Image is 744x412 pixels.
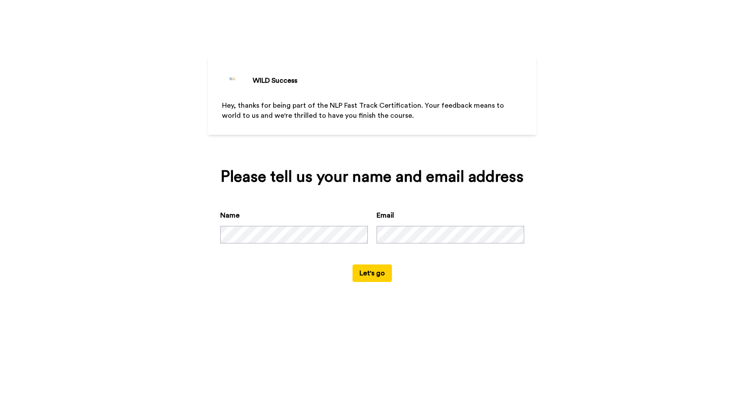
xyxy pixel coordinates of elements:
[353,264,392,282] button: Let's go
[222,102,506,119] span: Hey, thanks for being part of the NLP Fast Track Certification. Your feedback means to world to u...
[220,168,524,186] div: Please tell us your name and email address
[220,210,240,221] label: Name
[253,75,297,86] div: WILD Success
[377,210,394,221] label: Email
